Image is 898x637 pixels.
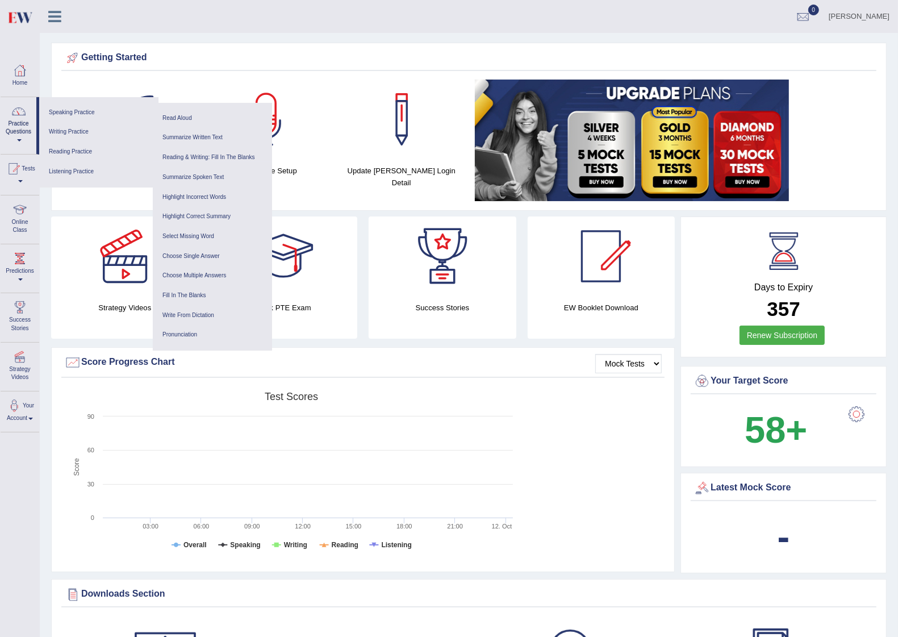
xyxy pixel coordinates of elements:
[1,293,39,338] a: Success Stories
[230,541,260,549] tspan: Speaking
[295,523,311,530] text: 12:00
[332,541,358,549] tspan: Reading
[87,481,94,488] text: 30
[1,56,39,93] a: Home
[91,514,94,521] text: 0
[778,516,790,557] b: -
[694,373,874,390] div: Your Target Score
[369,302,516,314] h4: Success Stories
[158,247,266,267] a: Choose Single Answer
[194,523,210,530] text: 06:00
[1,392,39,428] a: Your Account
[158,207,266,227] a: Highlight Correct Summary
[158,325,266,345] a: Pronunciation
[45,122,153,142] a: Writing Practice
[740,326,825,345] a: Renew Subscription
[767,298,800,320] b: 357
[158,168,266,188] a: Summarize Spoken Text
[1,195,39,240] a: Online Class
[87,447,94,453] text: 60
[45,142,153,162] a: Reading Practice
[808,5,820,15] span: 0
[244,523,260,530] text: 09:00
[158,227,266,247] a: Select Missing Word
[447,523,463,530] text: 21:00
[210,302,358,314] h4: Book PTE Exam
[396,523,412,530] text: 18:00
[1,155,39,191] a: Tests
[87,413,94,420] text: 90
[45,162,153,182] a: Listening Practice
[158,266,266,286] a: Choose Multiple Answers
[265,391,318,402] tspan: Test scores
[340,165,463,189] h4: Update [PERSON_NAME] Login Detail
[346,523,362,530] text: 15:00
[694,282,874,293] h4: Days to Expiry
[183,541,207,549] tspan: Overall
[158,109,266,128] a: Read Aloud
[64,49,874,66] div: Getting Started
[143,523,158,530] text: 03:00
[158,148,266,168] a: Reading & Writing: Fill In The Blanks
[694,480,874,497] div: Latest Mock Score
[158,286,266,306] a: Fill In The Blanks
[158,306,266,326] a: Write From Dictation
[73,458,81,476] tspan: Score
[158,128,266,148] a: Summarize Written Text
[64,354,662,371] div: Score Progress Chart
[528,302,675,314] h4: EW Booklet Download
[1,97,36,151] a: Practice Questions
[492,523,512,530] tspan: 12. Oct
[45,103,153,123] a: Speaking Practice
[475,80,789,201] img: small5.jpg
[158,188,266,207] a: Highlight Incorrect Words
[745,409,807,451] b: 58+
[382,541,412,549] tspan: Listening
[1,244,39,289] a: Predictions
[1,343,39,388] a: Strategy Videos
[64,586,874,603] div: Downloads Section
[51,302,199,314] h4: Strategy Videos
[284,541,307,549] tspan: Writing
